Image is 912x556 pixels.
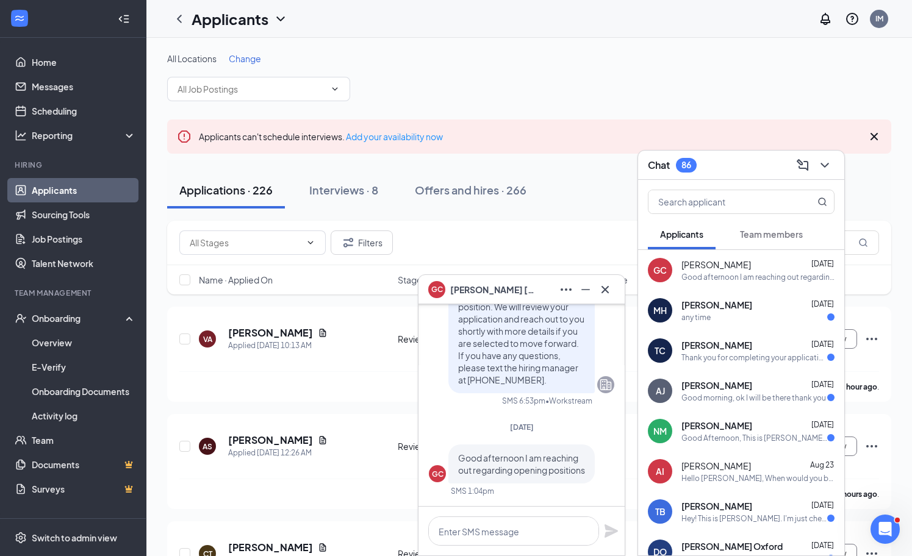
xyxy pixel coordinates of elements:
input: Search applicant [648,190,793,213]
svg: Document [318,435,328,445]
div: TB [655,505,666,518]
span: [PERSON_NAME] [681,299,752,311]
svg: Error [177,129,192,144]
div: GC [653,264,667,276]
div: AS [203,441,212,452]
button: ChevronDown [815,155,835,175]
span: [DATE] [811,340,834,349]
button: Minimize [576,280,595,299]
div: Team Management [15,288,134,298]
svg: ChevronDown [306,238,315,248]
a: Messages [32,74,136,99]
svg: ChevronDown [273,12,288,26]
a: Home [32,50,136,74]
h5: [PERSON_NAME] [228,326,313,340]
svg: ChevronDown [817,158,832,173]
span: [PERSON_NAME] [681,419,752,432]
svg: Plane [604,524,619,538]
div: Interviews · 8 [309,182,378,198]
svg: QuestionInfo [845,12,860,26]
a: Talent Network [32,251,136,276]
div: Review Stage [398,440,494,452]
div: Good Afternoon, This is [PERSON_NAME] I'm checking the status of my application, Please give me a... [681,433,827,443]
div: Switch to admin view [32,532,117,544]
b: an hour ago [836,382,877,391]
a: Activity log [32,404,136,428]
div: Applied [DATE] 10:13 AM [228,340,328,352]
span: [DATE] [811,541,834,550]
iframe: Intercom live chat [871,515,900,544]
span: Team members [740,229,803,240]
div: any time [681,312,711,323]
div: AI [656,465,664,477]
div: Offers and hires · 266 [415,182,526,198]
h3: Chat [648,159,670,172]
span: [DATE] [811,299,834,308]
input: All Job Postings [178,82,325,96]
input: All Stages [190,236,301,249]
span: [PERSON_NAME] [681,339,752,351]
div: Good morning, ok I will be there thank you [681,393,826,403]
svg: Document [318,543,328,552]
div: Review Stage [398,333,494,345]
svg: WorkstreamLogo [13,12,26,24]
span: All Locations [167,53,217,64]
svg: Ellipses [559,282,573,297]
svg: ChevronLeft [172,12,187,26]
span: [DATE] [510,422,534,432]
div: Hey! This is [PERSON_NAME]. I'm just checking in to see if there's any updates with my application. [681,513,827,524]
svg: Collapse [118,13,130,25]
svg: Cross [598,282,612,297]
svg: Company [598,377,613,392]
div: Hiring [15,160,134,170]
a: Overview [32,330,136,355]
a: Applicants [32,178,136,202]
div: SMS 1:04pm [451,486,494,496]
b: 11 hours ago [833,490,877,499]
span: [PERSON_NAME] [681,500,752,512]
span: [PERSON_NAME] Oxford [681,540,783,552]
svg: ComposeMessage [795,158,810,173]
svg: MagnifyingGlass [858,238,868,248]
span: [PERSON_NAME] [PERSON_NAME] [450,283,536,296]
h1: Applicants [192,9,268,29]
svg: Minimize [578,282,593,297]
div: Good afternoon I am reaching out regarding opening positions [681,272,835,282]
span: [PERSON_NAME] [681,460,751,472]
h5: [PERSON_NAME] [228,541,313,554]
svg: Filter [341,235,356,250]
span: Stage [398,274,422,286]
a: Onboarding Documents [32,379,136,404]
div: MH [653,304,667,316]
span: [PERSON_NAME] [681,379,752,391]
span: Aug 23 [810,460,834,469]
span: [DATE] [811,259,834,268]
button: Ellipses [556,280,576,299]
button: ComposeMessage [793,155,813,175]
div: VA [203,334,212,344]
a: Sourcing Tools [32,202,136,227]
button: Cross [595,280,615,299]
svg: Notifications [818,12,833,26]
span: • Workstream [545,396,592,406]
div: Onboarding [32,312,126,324]
span: Applicants can't schedule interviews. [199,131,443,142]
div: Reporting [32,129,137,141]
span: Change [229,53,261,64]
a: Scheduling [32,99,136,123]
div: Hello [PERSON_NAME], When would you be available for an interview? [681,473,835,483]
div: Thank you for completing your application for the Back of House Team Member - Night position. We ... [681,352,827,363]
svg: UserCheck [15,312,27,324]
span: Applicants [660,229,703,240]
svg: ChevronDown [330,84,340,94]
span: Job posting [500,274,546,286]
span: [DATE] [811,380,834,389]
a: Job Postings [32,227,136,251]
span: Good afternoon I am reaching out regarding opening positions [458,452,585,476]
svg: Settings [15,532,27,544]
button: Filter Filters [331,230,393,255]
a: E-Verify [32,355,136,379]
svg: Ellipses [864,439,879,454]
svg: Ellipses [864,332,879,346]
